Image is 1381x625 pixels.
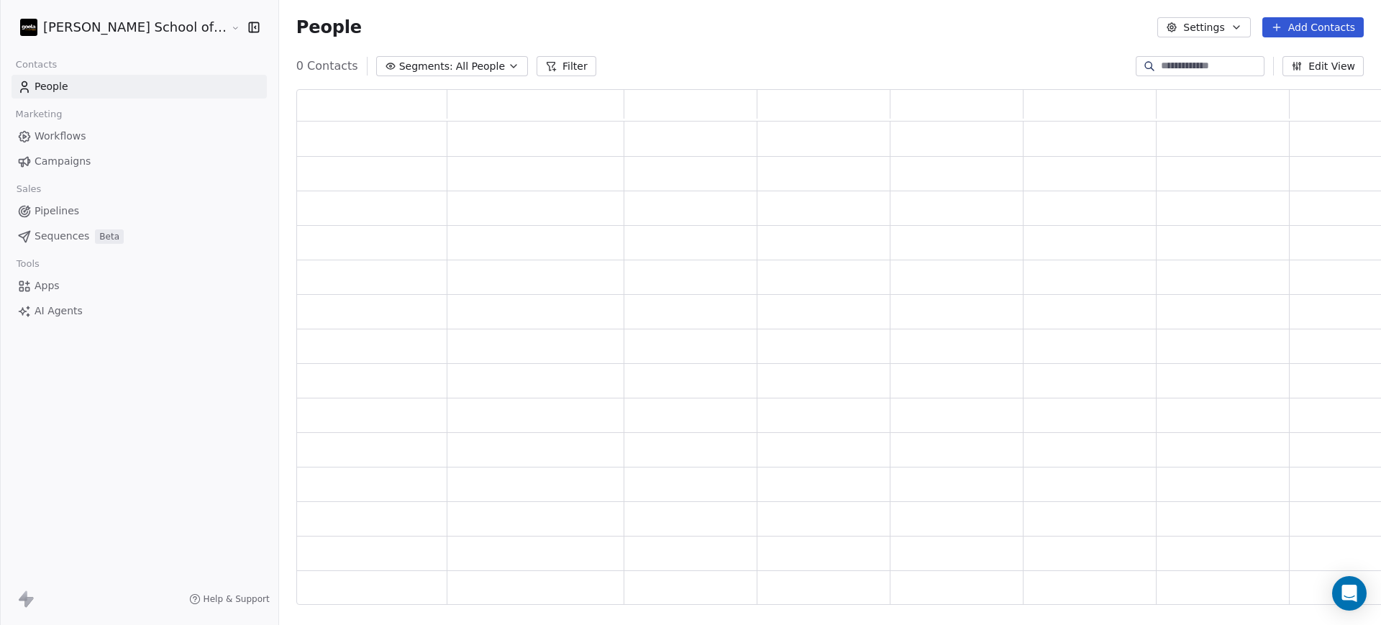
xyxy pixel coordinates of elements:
button: Edit View [1282,56,1364,76]
a: Pipelines [12,199,267,223]
span: Beta [95,229,124,244]
img: Zeeshan%20Neck%20Print%20Dark.png [20,19,37,36]
span: Sales [10,178,47,200]
a: Help & Support [189,593,270,605]
span: Campaigns [35,154,91,169]
button: Add Contacts [1262,17,1364,37]
a: Campaigns [12,150,267,173]
span: Contacts [9,54,63,76]
span: Pipelines [35,204,79,219]
a: Apps [12,274,267,298]
span: Segments: [399,59,453,74]
a: People [12,75,267,99]
span: [PERSON_NAME] School of Finance LLP [43,18,227,37]
span: Workflows [35,129,86,144]
button: [PERSON_NAME] School of Finance LLP [17,15,221,40]
span: AI Agents [35,304,83,319]
div: Open Intercom Messenger [1332,576,1367,611]
button: Filter [537,56,596,76]
span: People [35,79,68,94]
button: Settings [1157,17,1250,37]
a: AI Agents [12,299,267,323]
span: Tools [10,253,45,275]
span: Apps [35,278,60,293]
span: Marketing [9,104,68,125]
span: 0 Contacts [296,58,358,75]
span: Sequences [35,229,89,244]
span: All People [456,59,505,74]
span: Help & Support [204,593,270,605]
a: Workflows [12,124,267,148]
a: SequencesBeta [12,224,267,248]
span: People [296,17,362,38]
